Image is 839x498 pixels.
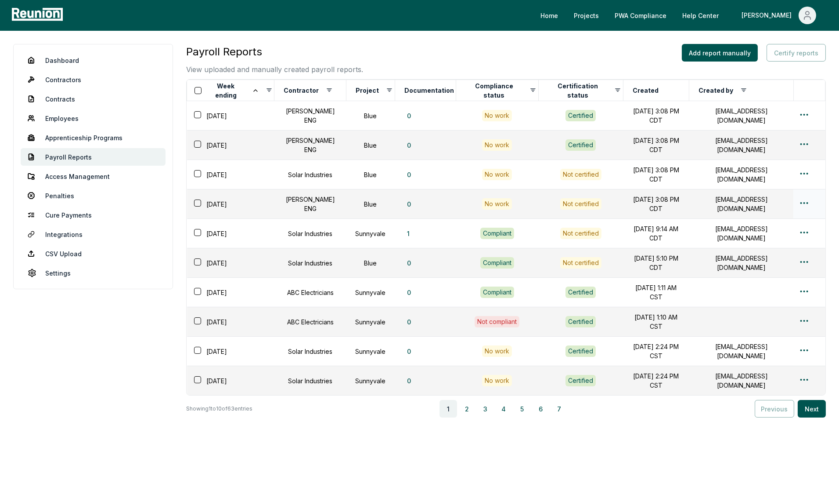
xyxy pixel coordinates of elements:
[274,189,346,219] td: [PERSON_NAME] ENG
[21,225,166,243] a: Integrations
[689,101,794,131] td: [EMAIL_ADDRESS][DOMAIN_NAME]
[346,160,395,189] td: Blue
[400,342,418,360] button: 0
[623,337,689,366] td: [DATE] 2:24 PM CST
[689,131,794,160] td: [EMAIL_ADDRESS][DOMAIN_NAME]
[458,400,475,418] button: 2
[400,254,418,272] button: 0
[495,400,512,418] button: 4
[346,219,395,248] td: Sunnyvale
[689,248,794,278] td: [EMAIL_ADDRESS][DOMAIN_NAME]
[546,82,609,99] button: Certification status
[567,7,606,24] a: Projects
[400,225,417,242] button: 1
[532,400,549,418] button: 6
[631,82,660,99] button: Created
[282,82,320,99] button: Contractor
[623,101,689,131] td: [DATE] 3:08 PM CDT
[192,345,274,358] div: [DATE]
[623,248,689,278] td: [DATE] 5:10 PM CDT
[346,131,395,160] td: Blue
[623,307,689,337] td: [DATE] 1:10 AM CST
[186,64,363,75] p: View uploaded and manually created payroll reports.
[21,129,166,146] a: Apprenticeship Programs
[21,71,166,88] a: Contractors
[346,278,395,307] td: Sunnyvale
[513,400,531,418] button: 5
[192,139,274,152] div: [DATE]
[565,316,596,327] div: Certified
[346,101,395,131] td: Blue
[274,131,346,160] td: [PERSON_NAME] ENG
[689,189,794,219] td: [EMAIL_ADDRESS][DOMAIN_NAME]
[482,139,512,151] div: No work
[482,375,512,386] div: No work
[274,307,346,337] td: ABC Electricians
[560,228,601,239] button: Not certified
[400,313,418,331] button: 0
[21,245,166,262] a: CSV Upload
[400,372,418,389] button: 0
[439,400,457,418] button: 1
[565,110,596,121] button: Certified
[186,44,363,60] h3: Payroll Reports
[682,44,758,62] button: Add report manually
[192,316,274,328] div: [DATE]
[274,337,346,366] td: Solar Industries
[689,337,794,366] td: [EMAIL_ADDRESS][DOMAIN_NAME]
[689,366,794,396] td: [EMAIL_ADDRESS][DOMAIN_NAME]
[689,160,794,189] td: [EMAIL_ADDRESS][DOMAIN_NAME]
[21,51,166,69] a: Dashboard
[533,7,830,24] nav: Main
[21,264,166,282] a: Settings
[623,131,689,160] td: [DATE] 3:08 PM CDT
[565,287,596,298] button: Certified
[192,374,274,387] div: [DATE]
[565,139,596,151] div: Certified
[192,198,274,211] div: [DATE]
[192,168,274,181] div: [DATE]
[623,189,689,219] td: [DATE] 3:08 PM CDT
[192,227,274,240] div: [DATE]
[346,189,395,219] td: Blue
[274,160,346,189] td: Solar Industries
[400,136,418,154] button: 0
[689,219,794,248] td: [EMAIL_ADDRESS][DOMAIN_NAME]
[623,219,689,248] td: [DATE] 9:14 AM CDT
[274,101,346,131] td: [PERSON_NAME] ENG
[403,82,456,99] button: Documentation
[274,248,346,278] td: Solar Industries
[480,257,514,269] div: Compliant
[623,366,689,396] td: [DATE] 2:24 PM CST
[21,109,166,127] a: Employees
[274,278,346,307] td: ABC Electricians
[400,166,418,183] button: 0
[21,90,166,108] a: Contracts
[476,400,494,418] button: 3
[205,82,260,99] button: Week ending
[608,7,673,24] a: PWA Compliance
[346,248,395,278] td: Blue
[346,366,395,396] td: Sunnyvale
[533,7,565,24] a: Home
[675,7,726,24] a: Help Center
[21,148,166,166] a: Payroll Reports
[623,160,689,189] td: [DATE] 3:08 PM CDT
[623,278,689,307] td: [DATE] 1:11 AM CST
[798,400,826,418] button: Next
[697,82,735,99] button: Created by
[400,284,418,301] button: 0
[565,345,596,357] button: Certified
[550,400,568,418] button: 7
[560,198,601,210] div: Not certified
[560,257,601,269] button: Not certified
[480,287,514,298] div: Compliant
[560,169,601,180] div: Not certified
[346,337,395,366] td: Sunnyvale
[480,228,514,239] div: Compliant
